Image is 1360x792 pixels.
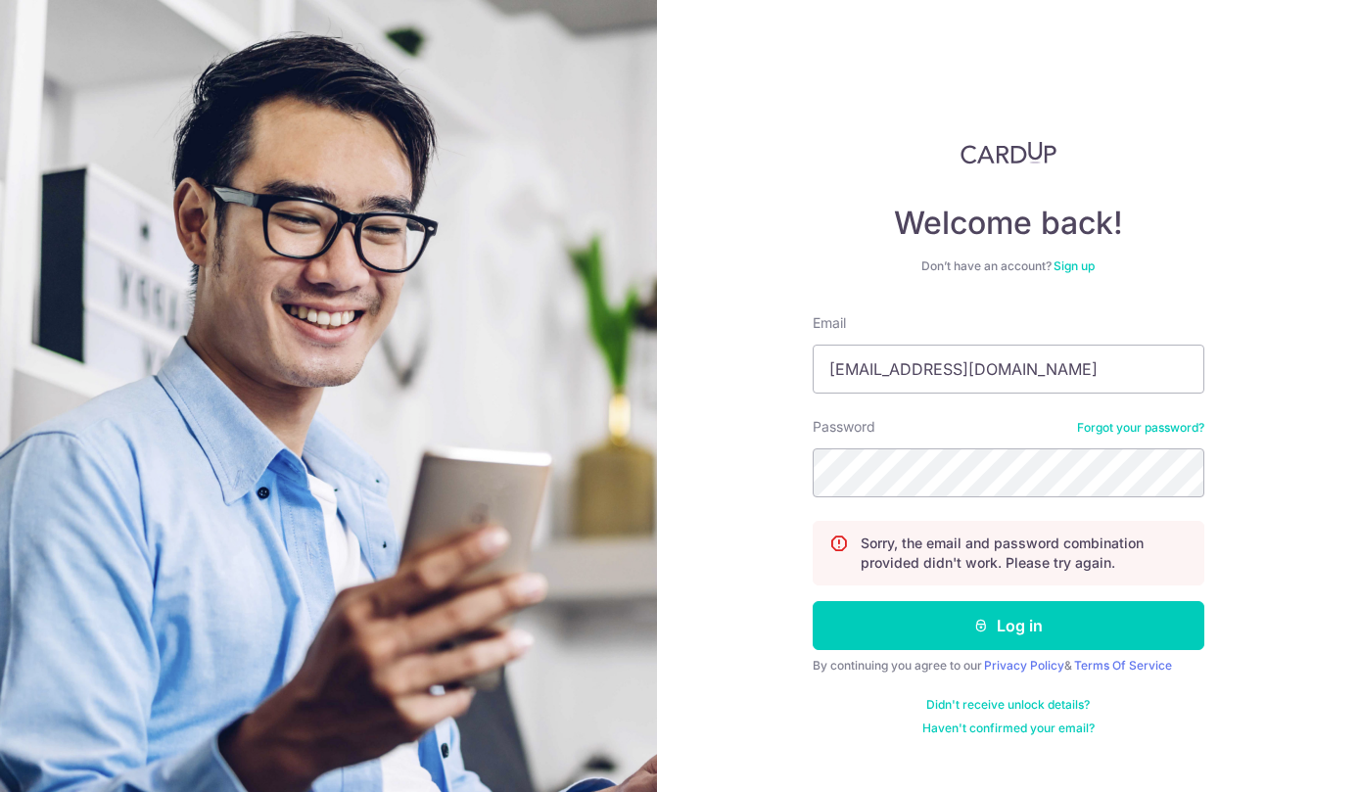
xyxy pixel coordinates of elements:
[1074,658,1172,673] a: Terms Of Service
[1054,258,1095,273] a: Sign up
[813,313,846,333] label: Email
[813,258,1204,274] div: Don’t have an account?
[813,345,1204,394] input: Enter your Email
[813,658,1204,674] div: By continuing you agree to our &
[984,658,1064,673] a: Privacy Policy
[922,721,1095,736] a: Haven't confirmed your email?
[926,697,1090,713] a: Didn't receive unlock details?
[813,601,1204,650] button: Log in
[813,417,875,437] label: Password
[961,141,1056,164] img: CardUp Logo
[1077,420,1204,436] a: Forgot your password?
[813,204,1204,243] h4: Welcome back!
[861,534,1188,573] p: Sorry, the email and password combination provided didn't work. Please try again.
